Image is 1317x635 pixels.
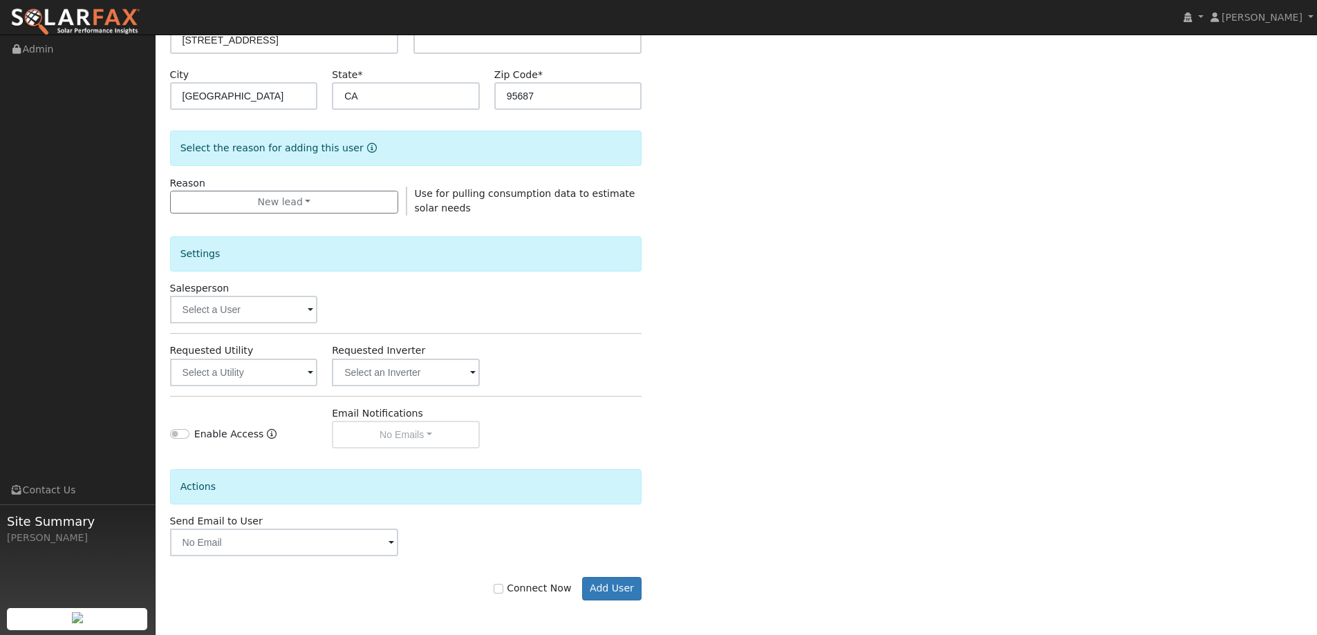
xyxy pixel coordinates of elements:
a: Reason for new user [364,142,377,153]
button: New lead [170,191,399,214]
div: Actions [170,469,642,504]
label: Send Email to User [170,514,263,529]
label: City [170,68,189,82]
label: Enable Access [194,427,264,442]
label: Zip Code [494,68,543,82]
input: Select an Inverter [332,359,480,386]
button: Add User [582,577,642,600]
label: Reason [170,176,205,191]
span: Use for pulling consumption data to estimate solar needs [415,188,635,214]
input: Select a Utility [170,359,318,386]
span: Required [538,69,543,80]
label: Salesperson [170,281,230,296]
label: Connect Now [494,581,571,596]
a: Enable Access [267,427,277,448]
span: Site Summary [7,512,148,531]
input: Select a User [170,296,318,323]
label: State [332,68,362,82]
label: Email Notifications [332,406,423,421]
img: retrieve [72,612,83,623]
div: Select the reason for adding this user [170,131,642,166]
label: Requested Inverter [332,343,425,358]
div: Settings [170,236,642,272]
input: Connect Now [494,584,503,594]
span: [PERSON_NAME] [1222,12,1302,23]
label: Requested Utility [170,343,254,358]
span: Required [357,69,362,80]
input: No Email [170,529,399,556]
div: [PERSON_NAME] [7,531,148,545]
img: SolarFax [10,8,140,37]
